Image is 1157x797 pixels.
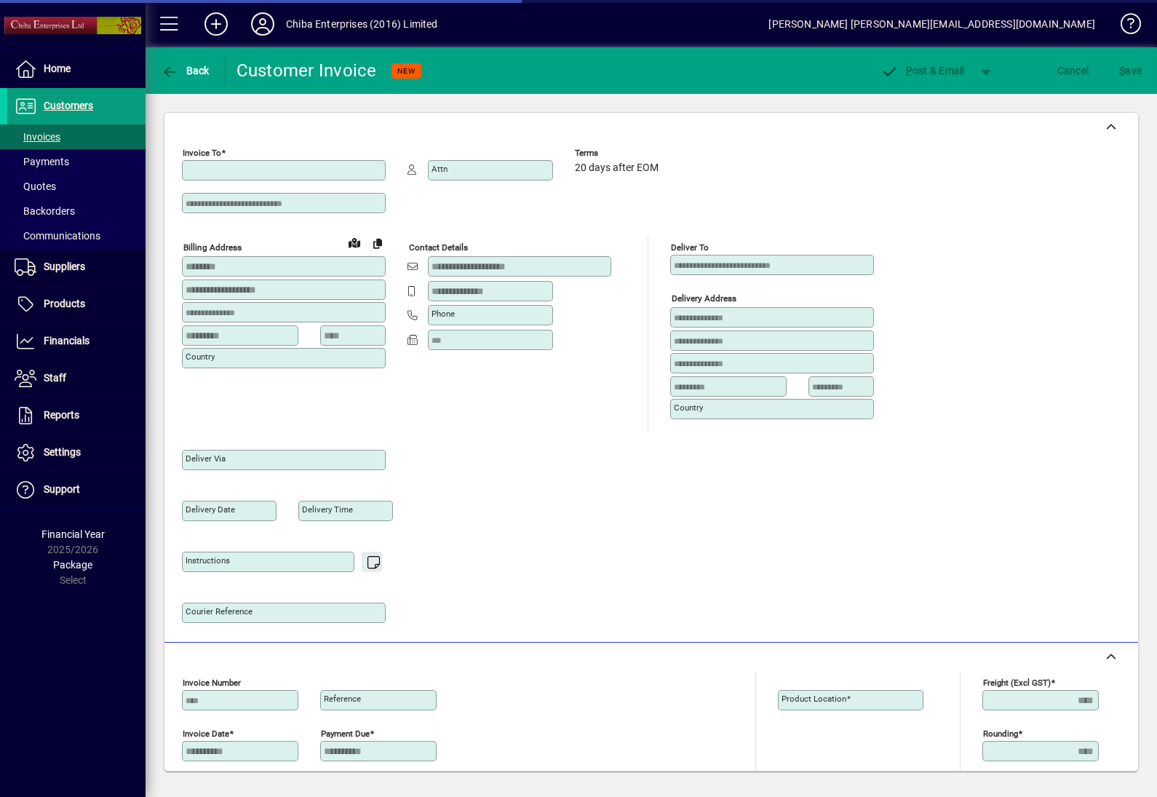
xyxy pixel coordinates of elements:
a: Financials [7,323,146,360]
span: Terms [575,148,662,158]
div: [PERSON_NAME] [PERSON_NAME][EMAIL_ADDRESS][DOMAIN_NAME] [768,12,1095,36]
mat-label: Phone [432,309,455,319]
span: Reports [44,409,79,421]
span: Staff [44,372,66,384]
a: Backorders [7,199,146,223]
mat-label: Country [186,352,215,362]
a: Suppliers [7,249,146,285]
mat-label: Invoice To [183,148,221,158]
mat-label: Country [674,403,703,413]
a: Knowledge Base [1110,3,1139,50]
a: Products [7,286,146,322]
a: Communications [7,223,146,248]
mat-label: Rounding [983,728,1018,738]
button: Save [1116,58,1145,84]
mat-label: Invoice number [183,677,241,687]
span: Back [161,65,210,76]
button: Post & Email [873,58,972,84]
a: View on map [343,231,366,254]
mat-label: Attn [432,164,448,174]
mat-label: Product location [782,694,846,704]
span: Products [44,298,85,309]
mat-label: Payment due [321,728,370,738]
button: Copy to Delivery address [366,231,389,255]
span: Settings [44,446,81,458]
mat-label: Delivery date [186,504,235,515]
span: NEW [397,66,416,76]
span: S [1119,65,1125,76]
span: ost & Email [880,65,965,76]
button: Profile [239,11,286,37]
span: Suppliers [44,261,85,272]
span: Package [53,559,92,571]
mat-label: Deliver via [186,453,226,464]
button: Add [193,11,239,37]
mat-label: Courier Reference [186,606,253,616]
span: Financials [44,335,90,346]
span: P [906,65,913,76]
a: Home [7,51,146,87]
app-page-header-button: Back [146,58,226,84]
mat-label: Deliver To [671,242,709,253]
span: Invoices [15,131,60,143]
a: Quotes [7,174,146,199]
span: Payments [15,156,69,167]
span: 20 days after EOM [575,162,659,174]
span: Support [44,483,80,495]
a: Reports [7,397,146,434]
a: Payments [7,149,146,174]
mat-label: Freight (excl GST) [983,677,1051,687]
a: Staff [7,360,146,397]
mat-label: Reference [324,694,361,704]
span: Quotes [15,181,56,192]
div: Chiba Enterprises (2016) Limited [286,12,438,36]
a: Settings [7,435,146,471]
mat-label: Invoice date [183,728,229,738]
a: Invoices [7,124,146,149]
mat-label: Delivery time [302,504,353,515]
span: Backorders [15,205,75,217]
span: Customers [44,100,93,111]
span: Communications [15,230,100,242]
span: Financial Year [41,528,105,540]
mat-label: Instructions [186,555,230,566]
div: Customer Invoice [236,59,377,82]
button: Back [157,58,213,84]
span: Home [44,63,71,74]
span: ave [1119,59,1142,82]
a: Support [7,472,146,508]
